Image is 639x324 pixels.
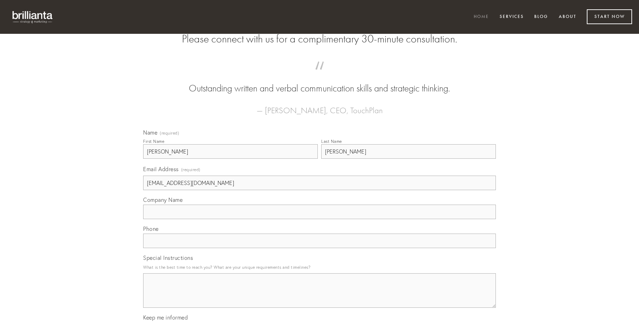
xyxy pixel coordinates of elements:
[143,129,157,136] span: Name
[587,9,632,24] a: Start Now
[154,68,485,95] blockquote: Outstanding written and verbal communication skills and strategic thinking.
[154,68,485,82] span: “
[495,11,528,23] a: Services
[7,7,59,27] img: brillianta - research, strategy, marketing
[143,196,183,203] span: Company Name
[143,254,193,261] span: Special Instructions
[181,165,201,174] span: (required)
[160,131,179,135] span: (required)
[143,225,159,232] span: Phone
[321,139,342,144] div: Last Name
[143,166,179,173] span: Email Address
[154,95,485,117] figcaption: — [PERSON_NAME], CEO, TouchPlan
[554,11,581,23] a: About
[530,11,553,23] a: Blog
[143,263,496,272] p: What is the best time to reach you? What are your unique requirements and timelines?
[143,314,188,321] span: Keep me informed
[469,11,493,23] a: Home
[143,32,496,46] h2: Please connect with us for a complimentary 30-minute consultation.
[143,139,164,144] div: First Name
